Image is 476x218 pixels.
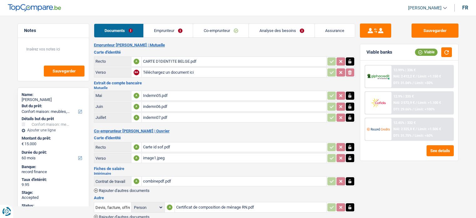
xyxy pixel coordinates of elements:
div: Verso [95,156,130,161]
button: Rajouter d'autres documents [94,189,150,193]
span: DTI: 29.66% [393,107,412,111]
a: Emprunteur [144,24,193,37]
h2: Co-emprunteur [PERSON_NAME] | Ouvrier [94,129,355,134]
div: A [134,155,139,161]
span: / [412,134,414,138]
span: Limit: >1.100 € [418,101,441,105]
div: record finance [22,169,85,174]
div: indemn06.pdf [143,102,325,111]
h3: Fiches de salaire [94,167,355,171]
img: TopCompare Logo [8,4,61,12]
div: Juillet [95,115,130,120]
span: Sauvegarder [53,69,76,73]
span: NAI: 2 412,2 € [393,74,415,78]
h3: Carte d'identité [94,136,355,140]
div: Accepted [22,195,85,200]
span: € [22,141,24,146]
a: [PERSON_NAME] [403,3,447,13]
span: / [416,74,417,78]
div: Certificat de composition de ménage RN.pdf [176,203,325,212]
h3: Autre [94,196,355,200]
div: Viable banks [366,50,392,55]
div: A [134,144,139,150]
div: Verso [95,70,130,75]
div: Recto [95,145,130,150]
div: 12.99% | 336 € [393,68,416,72]
h3: Carte d'identité [94,50,355,54]
span: / [416,101,417,105]
h2: Mutuelle [94,86,355,90]
h2: Emprunteur [PERSON_NAME] | Mutuelle [94,43,355,48]
div: A [167,205,172,210]
span: NAI: 2 325,8 € [393,127,415,131]
label: But du prêt: [22,104,84,109]
span: Rajouter d'autres documents [99,189,150,193]
div: Recto [95,59,130,64]
div: A [134,59,139,64]
div: Status: [22,203,85,208]
div: Détails but du prêt [22,116,85,121]
a: Co-emprunteur [193,24,248,37]
a: Analyse des besoins [249,24,315,37]
div: Mai [95,93,130,98]
a: Documents [94,24,143,37]
span: DTI: 31.04% [393,81,412,85]
div: fr [462,5,468,11]
span: / [416,127,417,131]
div: image1.jpeg [143,153,325,163]
div: Ajouter une ligne [22,128,85,132]
span: Limit: >1.506 € [418,127,441,131]
img: Cofidis [367,97,390,109]
label: Montant du prêt: [22,136,84,141]
div: Indemn05.pdf [143,91,325,100]
button: See details [427,145,454,156]
div: 9.95 [22,182,85,187]
span: NAI: 2 572,9 € [393,101,415,105]
div: A [134,178,139,184]
span: Limit: >1.150 € [418,74,441,78]
div: [PERSON_NAME] [22,97,85,102]
span: Limit: <50% [415,81,433,85]
div: A [134,104,139,109]
button: Sauvegarder [412,24,458,38]
div: 12.45% | 332 € [393,121,416,125]
div: Stage: [22,190,85,195]
div: Contrat de travail [95,179,130,184]
div: Taux d'intérêt: [22,177,85,182]
img: Record Credits [367,123,390,135]
div: 12.9% | 335 € [393,94,414,98]
a: Assurance [315,24,355,37]
span: [PERSON_NAME] [408,5,442,11]
div: CARTE D'IDENTITE BELGE.pdf [143,57,325,66]
div: Carte id sof.pdf [143,142,325,152]
div: combinepdf.pdf [143,177,325,186]
button: Sauvegarder [44,66,84,77]
h3: Extrait de compte bancaire [94,81,355,85]
div: NA [134,70,139,75]
span: Limit: <100% [415,107,435,111]
label: Durée du prêt: [22,150,84,155]
div: A [134,115,139,120]
h5: Notes [24,28,83,33]
img: AlphaCredit [367,73,390,80]
div: Juin [95,104,130,109]
span: / [412,107,414,111]
span: DTI: 31.75% [393,134,412,138]
div: Viable [415,49,438,56]
span: Limit: <60% [415,134,433,138]
div: A [134,93,139,98]
div: Banque: [22,164,85,169]
div: indemn07.pdf [143,113,325,122]
div: Name: [22,92,85,97]
h2: Intérimaire [94,172,355,175]
span: / [412,81,414,85]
